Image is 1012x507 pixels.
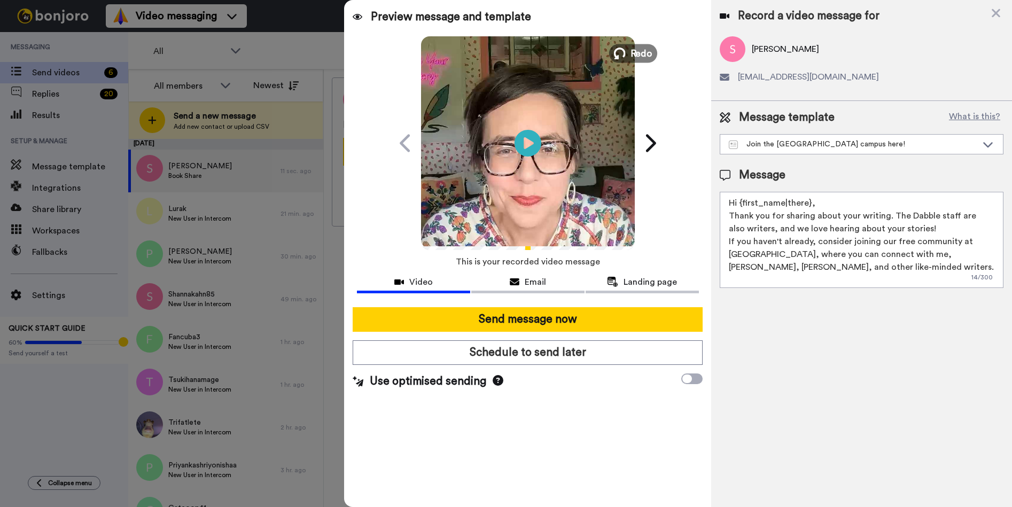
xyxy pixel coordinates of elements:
textarea: Hi {first_name|there}, Thank you for sharing about your writing. The Dabble staff are also writer... [720,192,1003,288]
span: Message [739,167,785,183]
span: Message template [739,110,835,126]
button: Send message now [353,307,703,332]
span: Use optimised sending [370,373,486,389]
img: Message-temps.svg [729,141,738,149]
div: Join the [GEOGRAPHIC_DATA] campus here! [729,139,977,150]
span: Email [525,276,546,288]
span: [EMAIL_ADDRESS][DOMAIN_NAME] [738,71,879,83]
span: Video [409,276,433,288]
span: This is your recorded video message [456,250,600,274]
button: Schedule to send later [353,340,703,365]
button: What is this? [946,110,1003,126]
span: Landing page [624,276,677,288]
